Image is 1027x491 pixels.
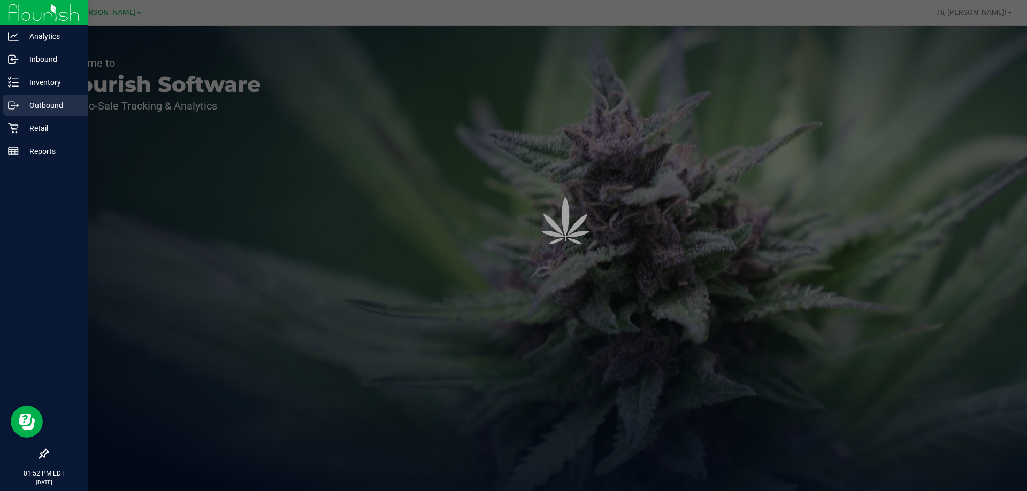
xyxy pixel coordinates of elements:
[5,469,83,478] p: 01:52 PM EDT
[19,53,83,66] p: Inbound
[19,99,83,112] p: Outbound
[8,31,19,42] inline-svg: Analytics
[8,146,19,157] inline-svg: Reports
[8,77,19,88] inline-svg: Inventory
[19,122,83,135] p: Retail
[5,478,83,486] p: [DATE]
[8,123,19,134] inline-svg: Retail
[19,76,83,89] p: Inventory
[8,100,19,111] inline-svg: Outbound
[19,30,83,43] p: Analytics
[11,406,43,438] iframe: Resource center
[8,54,19,65] inline-svg: Inbound
[19,145,83,158] p: Reports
